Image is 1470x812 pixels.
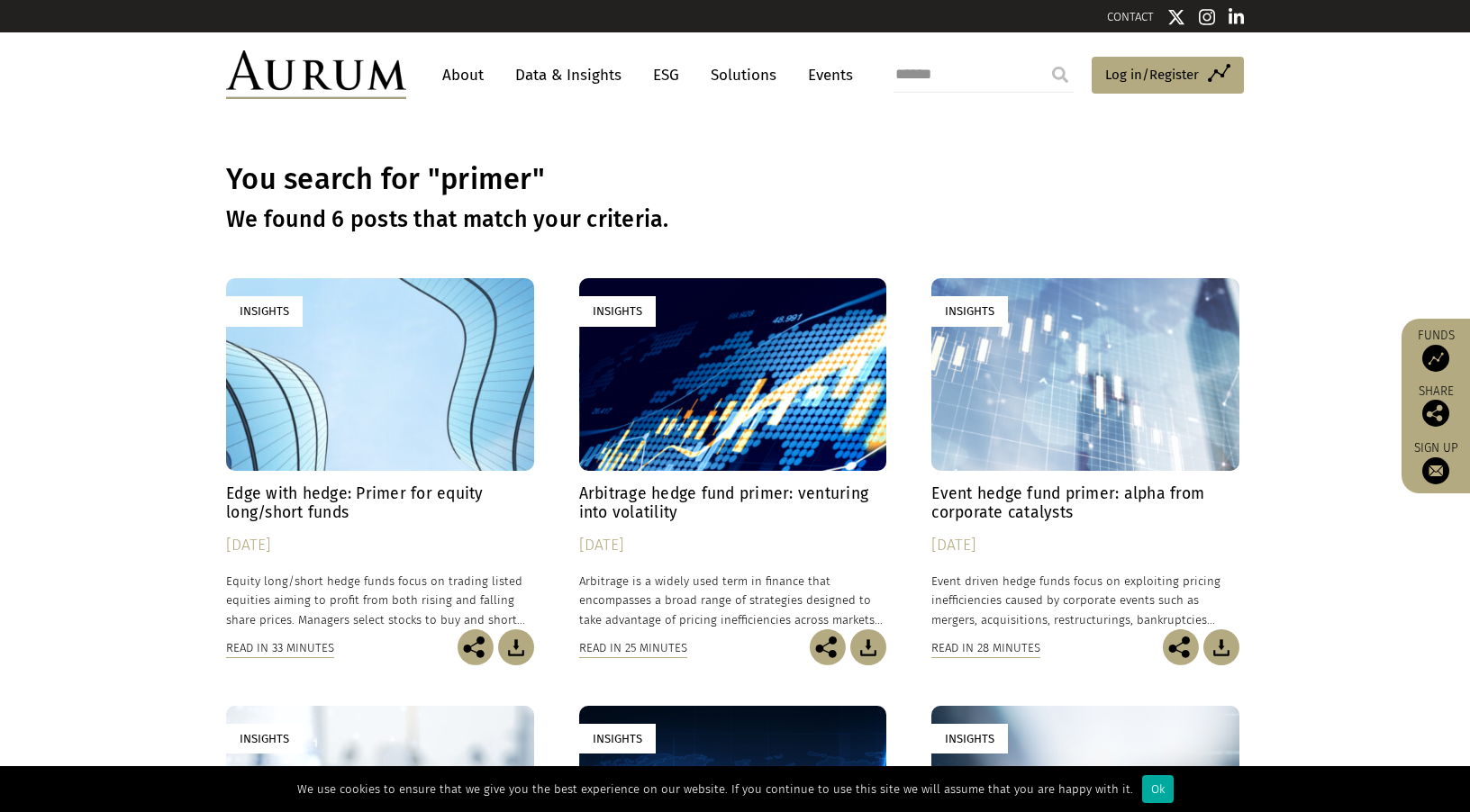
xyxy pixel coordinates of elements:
img: Instagram icon [1199,8,1215,26]
img: Download Article [498,629,534,665]
p: Event driven hedge funds focus on exploiting pricing inefficiencies caused by corporate events su... [931,572,1239,628]
div: Insights [579,724,656,753]
img: Share this post [1163,629,1199,665]
div: Insights [579,296,656,326]
img: Aurum [226,50,406,99]
h4: Edge with hedge: Primer for equity long/short funds [226,484,534,522]
img: Share this post [458,629,494,665]
img: Share this post [1422,400,1449,427]
img: Share this post [810,629,846,665]
h1: You search for "primer" [226,162,1244,197]
img: Linkedin icon [1229,8,1245,26]
p: Arbitrage is a widely used term in finance that encompasses a broad range of strategies designed ... [579,572,887,628]
div: Insights [931,724,1008,753]
div: [DATE] [579,533,887,558]
a: About [433,59,493,92]
a: ESG [644,59,688,92]
img: Twitter icon [1167,8,1185,26]
div: Insights [226,296,303,326]
div: Read in 33 minutes [226,638,334,658]
img: Download Article [1203,629,1239,665]
a: Funds [1411,328,1461,372]
div: Share [1411,385,1461,427]
img: Access Funds [1422,345,1449,372]
a: Insights Edge with hedge: Primer for equity long/short funds [DATE] Equity long/short hedge funds... [226,278,534,628]
h4: Event hedge fund primer: alpha from corporate catalysts [931,484,1239,522]
div: Insights [931,296,1008,326]
a: Insights Event hedge fund primer: alpha from corporate catalysts [DATE] Event driven hedge funds ... [931,278,1239,628]
div: Insights [226,724,303,753]
a: Data & Insights [506,59,631,92]
a: Sign up [1411,440,1461,484]
a: Log in/Register [1092,57,1244,95]
a: Solutions [702,59,785,92]
div: [DATE] [226,533,534,558]
a: Events [799,59,853,92]
div: Read in 28 minutes [931,638,1040,658]
input: Submit [1042,57,1078,93]
h3: We found 6 posts that match your criteria. [226,206,1244,233]
h4: Arbitrage hedge fund primer: venturing into volatility [579,484,887,522]
div: Read in 25 minutes [579,638,687,658]
div: [DATE] [931,533,1239,558]
p: Equity long/short hedge funds focus on trading listed equities aiming to profit from both rising ... [226,572,534,628]
img: Download Article [850,629,886,665]
a: Insights Arbitrage hedge fund primer: venturing into volatility [DATE] Arbitrage is a widely used... [579,278,887,628]
div: Ok [1142,775,1174,803]
img: Sign up to our newsletter [1422,457,1449,484]
a: CONTACT [1107,10,1154,23]
span: Log in/Register [1105,64,1199,86]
